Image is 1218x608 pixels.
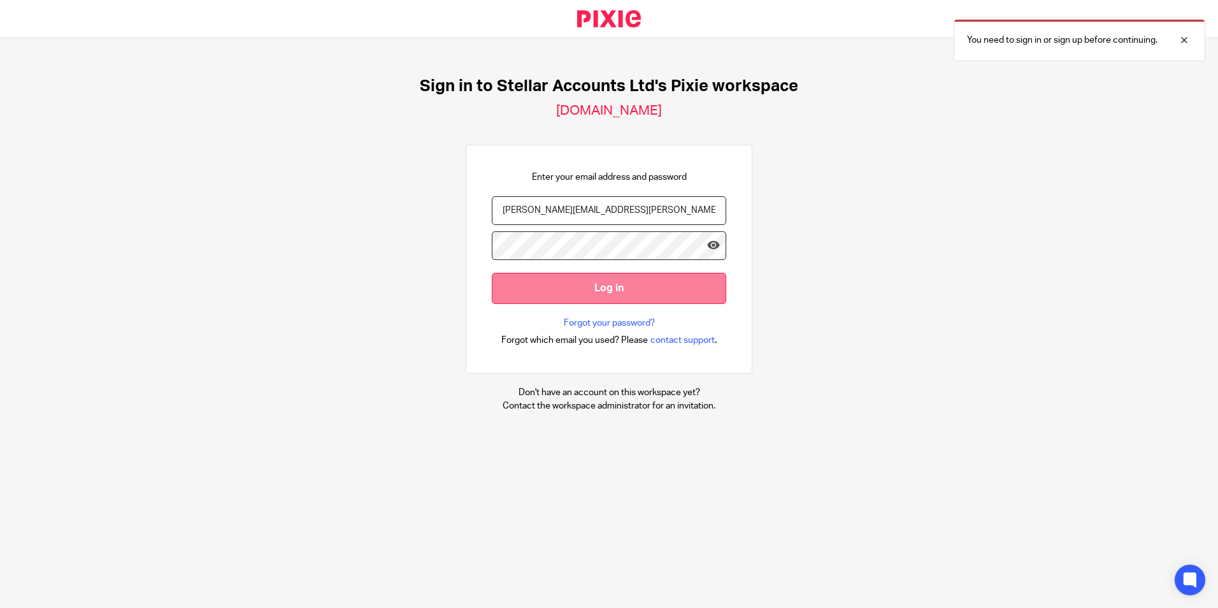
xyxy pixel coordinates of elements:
input: Log in [492,273,726,304]
h1: Sign in to Stellar Accounts Ltd's Pixie workspace [420,76,798,96]
input: name@example.com [492,196,726,225]
p: Don't have an account on this workspace yet? [503,386,715,399]
div: . [501,333,717,347]
p: You need to sign in or sign up before continuing. [967,34,1157,47]
span: Forgot which email you used? Please [501,334,648,347]
p: Enter your email address and password [532,171,687,184]
span: contact support [650,334,715,347]
p: Contact the workspace administrator for an invitation. [503,400,715,412]
h2: [DOMAIN_NAME] [556,103,662,119]
a: Forgot your password? [564,317,655,329]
